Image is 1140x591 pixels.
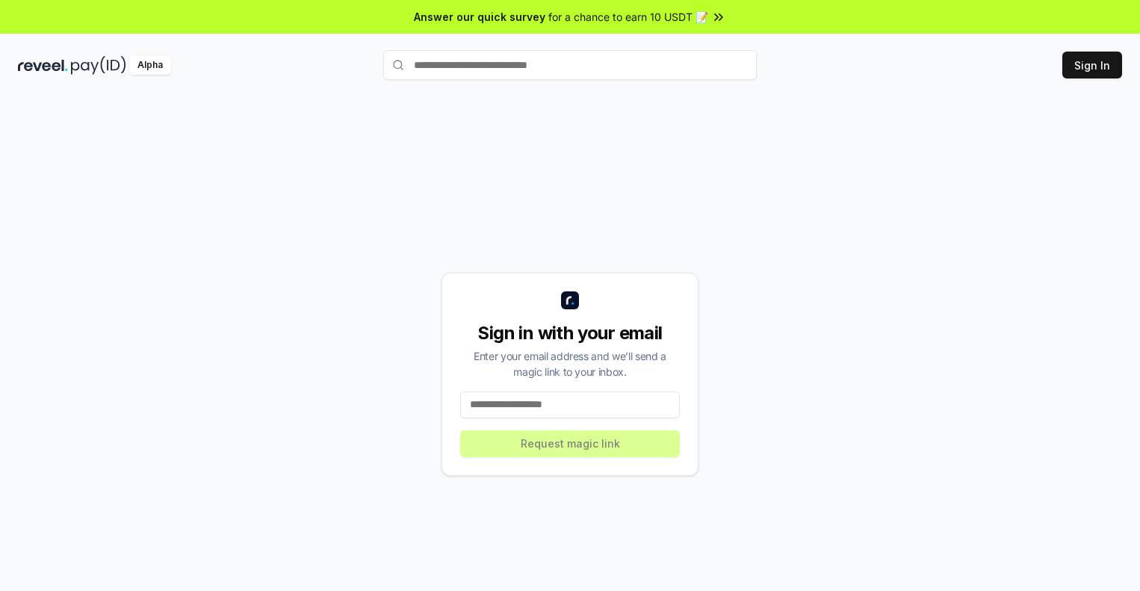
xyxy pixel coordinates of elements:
span: for a chance to earn 10 USDT 📝 [548,9,708,25]
img: reveel_dark [18,56,68,75]
button: Sign In [1062,52,1122,78]
div: Enter your email address and we’ll send a magic link to your inbox. [460,348,680,380]
img: logo_small [561,291,579,309]
div: Sign in with your email [460,321,680,345]
div: Alpha [129,56,171,75]
span: Answer our quick survey [414,9,545,25]
img: pay_id [71,56,126,75]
